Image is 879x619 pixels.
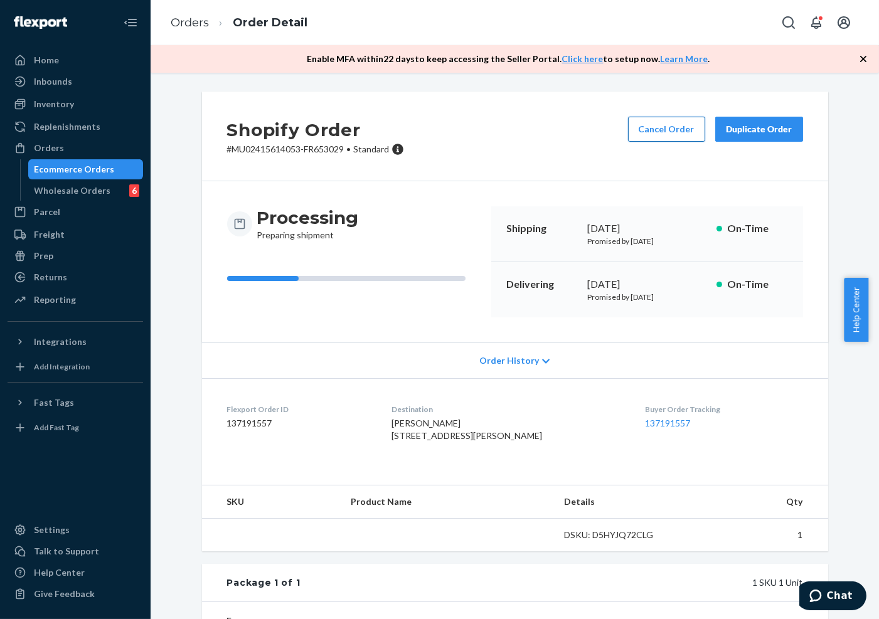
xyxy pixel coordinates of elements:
div: 6 [129,184,139,197]
p: Delivering [506,277,578,292]
dt: Buyer Order Tracking [645,404,803,415]
button: Close Navigation [118,10,143,35]
a: Learn More [661,53,708,64]
dt: Flexport Order ID [227,404,372,415]
div: Talk to Support [34,545,99,558]
a: Freight [8,225,143,245]
a: Wholesale Orders6 [28,181,144,201]
p: On-Time [727,277,788,292]
div: Fast Tags [34,396,74,409]
div: Integrations [34,336,87,348]
a: Parcel [8,202,143,222]
div: Inbounds [34,75,72,88]
dd: 137191557 [227,417,372,430]
p: Promised by [DATE] [588,292,706,302]
a: Add Integration [8,357,143,377]
a: Help Center [8,563,143,583]
a: Click here [562,53,604,64]
p: Shipping [506,221,578,236]
div: Give Feedback [34,588,95,600]
div: Returns [34,271,67,283]
button: Open notifications [804,10,829,35]
a: Orders [171,16,209,29]
button: Integrations [8,332,143,352]
th: Product Name [341,485,554,519]
button: Open account menu [831,10,856,35]
td: 1 [692,519,828,552]
div: Orders [34,142,64,154]
a: Reporting [8,290,143,310]
a: Prep [8,246,143,266]
div: Freight [34,228,65,241]
div: Settings [34,524,70,536]
div: Help Center [34,566,85,579]
div: Replenishments [34,120,100,133]
p: Enable MFA within 22 days to keep accessing the Seller Portal. to setup now. . [307,53,710,65]
span: Order History [479,354,539,367]
span: Standard [354,144,390,154]
div: [DATE] [588,221,706,236]
div: Reporting [34,294,76,306]
div: Prep [34,250,53,262]
a: Home [8,50,143,70]
div: 1 SKU 1 Unit [300,576,802,589]
a: Replenishments [8,117,143,137]
button: Give Feedback [8,584,143,604]
div: Preparing shipment [257,206,359,241]
p: On-Time [727,221,788,236]
a: Order Detail [233,16,307,29]
div: Inventory [34,98,74,110]
iframe: Opens a widget where you can chat to one of our agents [799,581,866,613]
dt: Destination [392,404,625,415]
a: Orders [8,138,143,158]
span: [PERSON_NAME] [STREET_ADDRESS][PERSON_NAME] [392,418,542,441]
th: SKU [202,485,341,519]
a: Add Fast Tag [8,418,143,438]
a: Settings [8,520,143,540]
a: Inventory [8,94,143,114]
img: Flexport logo [14,16,67,29]
ol: breadcrumbs [161,4,317,41]
th: Qty [692,485,828,519]
div: Wholesale Orders [35,184,111,197]
div: Ecommerce Orders [35,163,115,176]
div: DSKU: D5HYJQ72CLG [565,529,683,541]
a: Returns [8,267,143,287]
button: Cancel Order [628,117,705,142]
div: Add Fast Tag [34,422,79,433]
div: [DATE] [588,277,706,292]
button: Talk to Support [8,541,143,561]
a: Ecommerce Orders [28,159,144,179]
h2: Shopify Order [227,117,404,143]
div: Add Integration [34,361,90,372]
button: Help Center [844,278,868,342]
p: # MU02415614053-FR653029 [227,143,404,156]
p: Promised by [DATE] [588,236,706,246]
th: Details [555,485,693,519]
div: Package 1 of 1 [227,576,301,589]
button: Fast Tags [8,393,143,413]
a: Inbounds [8,71,143,92]
div: Home [34,54,59,66]
div: Parcel [34,206,60,218]
span: • [347,144,351,154]
button: Open Search Box [776,10,801,35]
a: 137191557 [645,418,690,428]
h3: Processing [257,206,359,229]
button: Duplicate Order [715,117,803,142]
div: Duplicate Order [726,123,792,135]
